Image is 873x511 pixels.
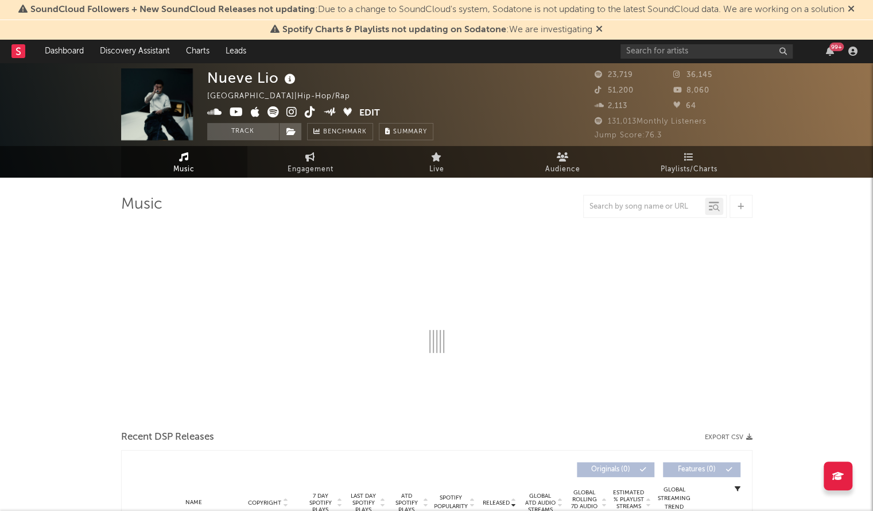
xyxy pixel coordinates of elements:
span: Dismiss [848,5,855,14]
span: Copyright [248,500,281,506]
span: 131,013 Monthly Listeners [595,118,707,125]
span: SoundCloud Followers + New SoundCloud Releases not updating [30,5,315,14]
span: 36,145 [673,71,712,79]
a: Charts [178,40,218,63]
span: Benchmark [323,125,367,139]
span: : Due to a change to SoundCloud's system, Sodatone is not updating to the latest SoundCloud data.... [30,5,844,14]
input: Search by song name or URL [584,202,705,212]
a: Music [121,146,247,178]
a: Audience [500,146,626,178]
span: Recent DSP Releases [121,431,214,444]
button: Track [207,123,279,140]
span: Dismiss [596,25,603,34]
span: Music [173,163,195,176]
span: Jump Score: 76.3 [595,132,662,139]
span: Features ( 0 ) [670,466,723,473]
span: 51,200 [595,87,634,94]
a: Dashboard [37,40,92,63]
a: Benchmark [307,123,373,140]
button: Originals(0) [577,462,654,477]
span: Audience [545,163,580,176]
span: Summary [393,129,427,135]
div: Name [156,498,231,507]
a: Live [374,146,500,178]
div: Nueve Lio [207,68,298,87]
div: [GEOGRAPHIC_DATA] | Hip-Hop/Rap [207,90,363,103]
span: : We are investigating [282,25,592,34]
span: Playlists/Charts [661,163,717,176]
span: Spotify Popularity [434,494,468,511]
span: 64 [673,102,696,110]
button: Export CSV [705,434,752,441]
span: 23,719 [595,71,633,79]
button: Summary [379,123,433,140]
div: 99 + [829,43,844,51]
span: Released [483,500,510,506]
button: Edit [359,106,380,121]
a: Engagement [247,146,374,178]
span: Live [429,163,444,176]
input: Search for artists [620,44,793,59]
span: Originals ( 0 ) [584,466,637,473]
button: 99+ [826,47,834,56]
span: 8,060 [673,87,709,94]
span: 2,113 [595,102,627,110]
span: Spotify Charts & Playlists not updating on Sodatone [282,25,506,34]
button: Features(0) [663,462,740,477]
a: Discovery Assistant [92,40,178,63]
a: Leads [218,40,254,63]
span: Engagement [288,163,333,176]
a: Playlists/Charts [626,146,752,178]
